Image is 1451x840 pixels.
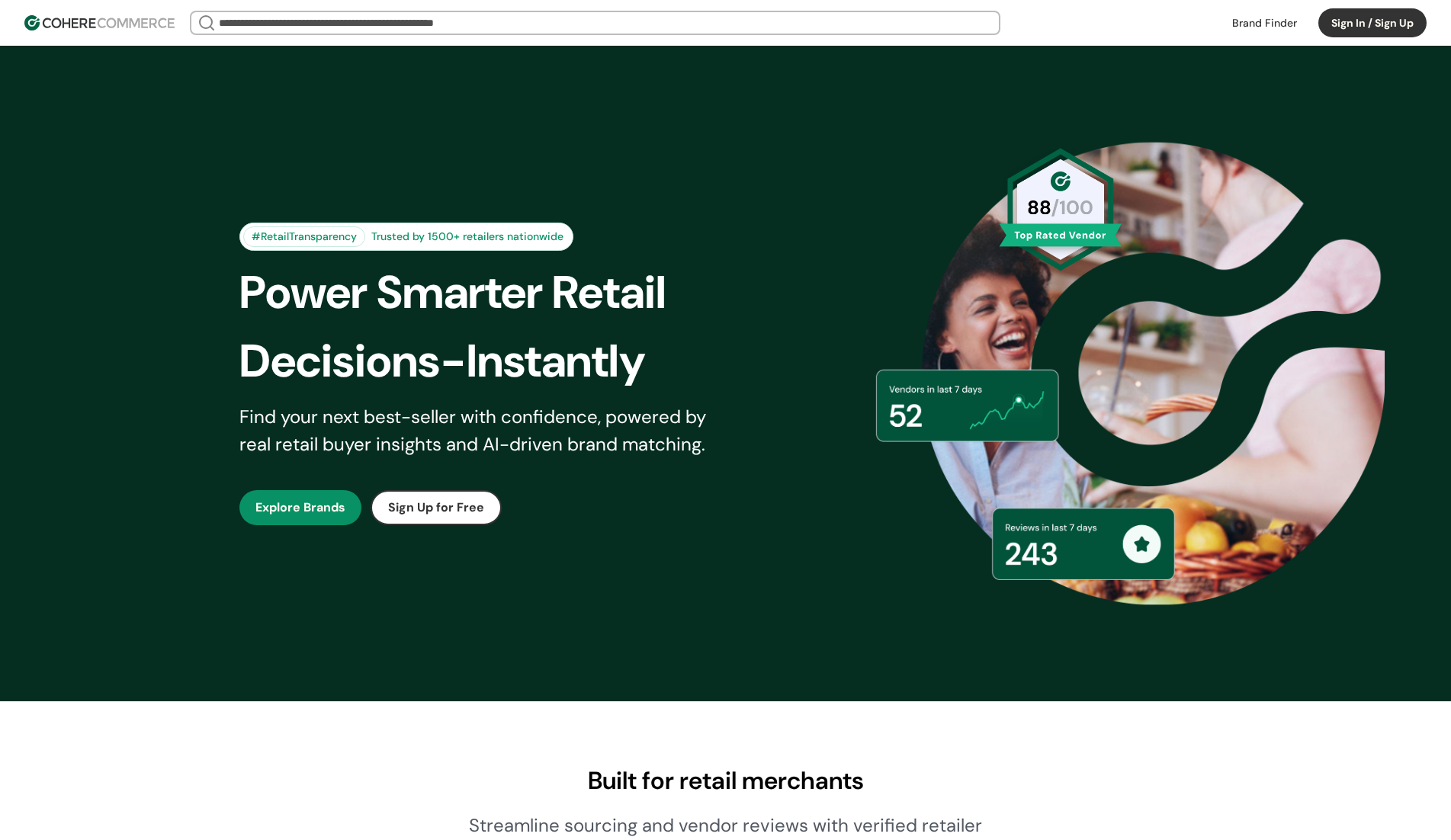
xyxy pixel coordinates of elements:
img: Cohere Logo [24,15,175,30]
div: Built for retail merchants [201,762,1250,799]
button: Sign In / Sign Up [1318,8,1427,37]
div: Trusted by 1500+ retailers nationwide [365,229,570,245]
div: Power Smarter Retail [239,258,752,327]
button: Explore Brands [239,490,361,525]
button: Sign Up for Free [371,490,502,525]
div: Decisions-Instantly [239,327,752,396]
div: Find your next best-seller with confidence, powered by real retail buyer insights and AI-driven b... [239,403,726,458]
div: #RetailTransparency [243,226,365,247]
